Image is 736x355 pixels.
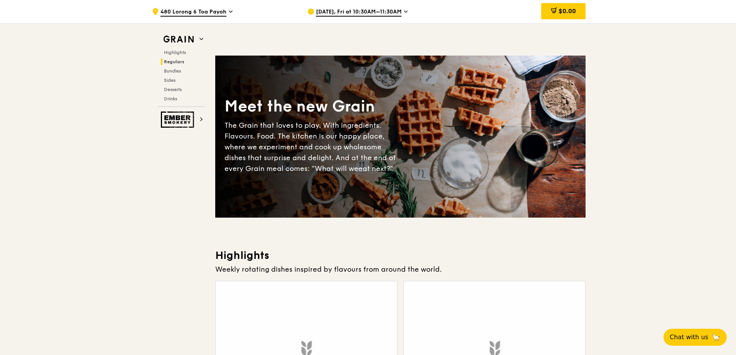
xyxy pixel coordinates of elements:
span: Desserts [164,87,182,92]
span: Chat with us [670,333,708,342]
span: Regulars [164,59,184,64]
span: Drinks [164,96,177,101]
button: Chat with us🦙 [663,329,727,346]
div: The Grain that loves to play. With ingredients. Flavours. Food. The kitchen is our happy place, w... [225,120,400,174]
span: Bundles [164,68,181,74]
img: Ember Smokery web logo [161,112,196,128]
span: Highlights [164,50,186,55]
span: $0.00 [559,7,576,15]
span: Sides [164,78,176,83]
img: Grain web logo [161,32,196,46]
div: Weekly rotating dishes inspired by flavours from around the world. [215,264,586,275]
div: Meet the new Grain [225,96,400,117]
span: eat next?” [358,164,393,173]
span: 480 Lorong 6 Toa Payoh [160,8,226,17]
span: [DATE], Fri at 10:30AM–11:30AM [316,8,402,17]
span: 🦙 [711,333,721,342]
h3: Highlights [215,248,586,262]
